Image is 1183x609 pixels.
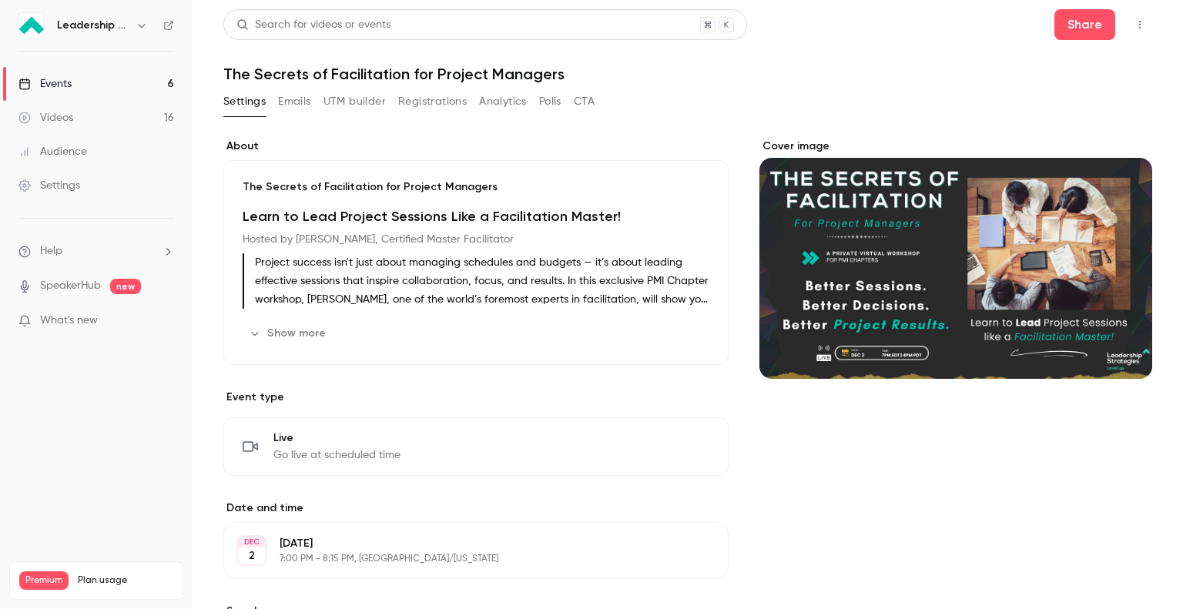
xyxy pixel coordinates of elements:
[280,553,647,565] p: 7:00 PM - 8:15 PM, [GEOGRAPHIC_DATA]/[US_STATE]
[18,178,80,193] div: Settings
[156,314,174,328] iframe: Noticeable Trigger
[280,536,647,551] p: [DATE]
[574,89,595,114] button: CTA
[40,243,62,259] span: Help
[273,447,400,463] span: Go live at scheduled time
[78,574,173,587] span: Plan usage
[19,571,69,590] span: Premium
[57,18,129,33] h6: Leadership Strategies - 2025 Webinars
[223,500,729,516] label: Date and time
[18,110,73,125] div: Videos
[323,89,386,114] button: UTM builder
[18,243,174,259] li: help-dropdown-opener
[479,89,527,114] button: Analytics
[223,65,1152,83] h1: The Secrets of Facilitation for Project Managers
[243,321,335,346] button: Show more
[223,89,266,114] button: Settings
[223,390,729,405] p: Event type
[398,89,467,114] button: Registrations
[759,139,1152,154] label: Cover image
[759,139,1152,379] section: Cover image
[18,76,72,92] div: Events
[243,232,709,247] h6: Hosted by [PERSON_NAME], Certified Master Facilitator
[243,207,709,226] h1: Learn to Lead Project Sessions Like a Facilitation Master!
[278,89,310,114] button: Emails
[539,89,561,114] button: Polls
[40,278,101,294] a: SpeakerHub
[243,179,709,195] p: The Secrets of Facilitation for Project Managers
[238,537,266,547] div: DEC
[1054,9,1115,40] button: Share
[236,17,390,33] div: Search for videos or events
[255,253,709,309] p: Project success isn't just about managing schedules and budgets — it’s about leading effective se...
[40,313,98,329] span: What's new
[19,13,44,38] img: Leadership Strategies - 2025 Webinars
[249,548,255,564] p: 2
[223,139,729,154] label: About
[18,144,87,159] div: Audience
[110,279,141,294] span: new
[273,430,400,446] span: Live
